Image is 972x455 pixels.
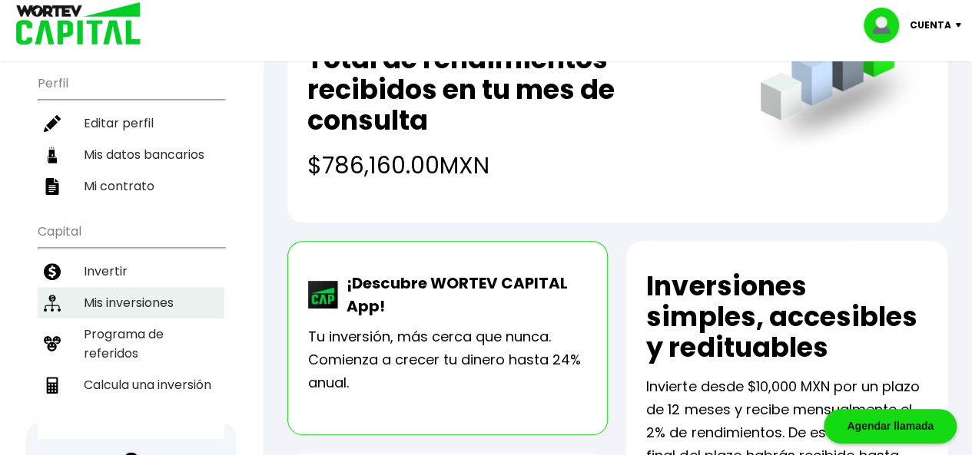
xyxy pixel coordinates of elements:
[339,272,588,318] p: ¡Descubre WORTEV CAPITAL App!
[38,214,224,439] ul: Capital
[307,44,729,136] h2: Total de rendimientos recibidos en tu mes de consulta
[307,148,729,183] h4: $786,160.00 MXN
[646,271,927,363] h2: Inversiones simples, accesibles y redituables
[308,281,339,308] img: wortev-capital-app-icon
[951,23,972,28] img: icon-down
[38,139,224,170] a: Mis datos bancarios
[44,115,61,132] img: editar-icon.952d3147.svg
[44,263,61,280] img: invertir-icon.b3b967d7.svg
[38,287,224,318] a: Mis inversiones
[38,318,224,369] a: Programa de referidos
[910,14,951,37] p: Cuenta
[38,107,224,139] a: Editar perfil
[308,325,588,394] p: Tu inversión, más cerca que nunca. Comienza a crecer tu dinero hasta 24% anual.
[824,409,957,443] div: Agendar llamada
[44,147,61,163] img: datos-icon.10cf9172.svg
[38,256,224,287] a: Invertir
[38,369,224,401] a: Calcula una inversión
[864,8,910,43] img: profile-image
[44,178,61,195] img: contrato-icon.f2db500c.svg
[38,66,224,202] ul: Perfil
[44,377,61,394] img: calculadora-icon.17d418c4.svg
[38,170,224,202] a: Mi contrato
[44,335,61,352] img: recomiendanos-icon.9b8e9327.svg
[44,295,61,312] img: inversiones-icon.6695dc30.svg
